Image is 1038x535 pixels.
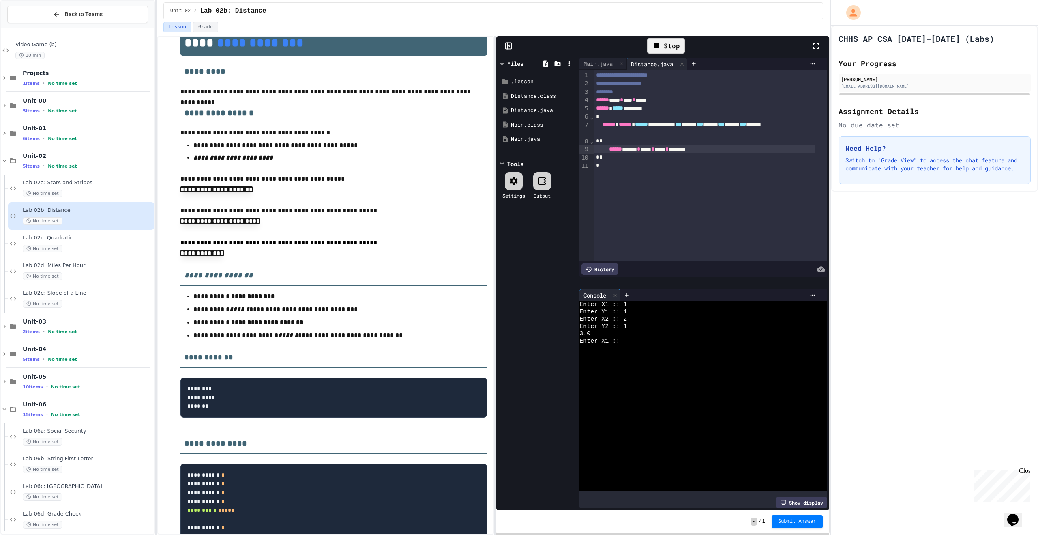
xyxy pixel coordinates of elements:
[23,511,153,518] span: Lab 06d: Grade Check
[647,38,685,54] div: Stop
[23,357,40,362] span: 5 items
[193,22,218,32] button: Grade
[23,125,153,132] span: Unit-01
[579,138,590,146] div: 8
[23,97,153,104] span: Unit-00
[579,162,590,170] div: 11
[838,3,863,22] div: My Account
[48,81,77,86] span: No time set
[23,81,40,86] span: 1 items
[48,329,77,334] span: No time set
[23,329,40,334] span: 2 items
[841,76,1028,83] div: [PERSON_NAME]
[23,272,62,280] span: No time set
[163,22,191,32] button: Lesson
[776,497,827,508] div: Show display
[841,83,1028,89] div: [EMAIL_ADDRESS][DOMAIN_NAME]
[579,145,590,153] div: 9
[43,108,45,114] span: •
[839,33,994,44] h1: CHHS AP CSA [DATE]-[DATE] (Labs)
[845,156,1024,173] p: Switch to "Grade View" to access the chat feature and communicate with your teacher for help and ...
[579,308,627,316] span: Enter Y1 :: 1
[48,108,77,114] span: No time set
[751,518,757,526] span: -
[23,466,62,473] span: No time set
[778,518,816,525] span: Submit Answer
[759,518,761,525] span: /
[15,52,45,59] span: 10 min
[194,8,197,14] span: /
[579,154,590,162] div: 10
[579,71,590,80] div: 1
[43,135,45,142] span: •
[23,245,62,252] span: No time set
[511,92,574,100] div: Distance.class
[23,493,62,501] span: No time set
[23,207,153,214] span: Lab 02b: Distance
[23,300,62,308] span: No time set
[511,78,574,86] div: .lesson
[43,356,45,362] span: •
[579,96,590,104] div: 4
[51,384,80,390] span: No time set
[23,69,153,77] span: Projects
[15,41,153,48] span: Video Game (b)
[23,373,153,380] span: Unit-05
[579,80,590,88] div: 2
[971,467,1030,502] iframe: chat widget
[23,152,153,160] span: Unit-02
[23,455,153,462] span: Lab 06b: String First Letter
[511,121,574,129] div: Main.class
[579,338,620,345] span: Enter X1 ::
[579,301,627,308] span: Enter X1 :: 1
[579,323,627,330] span: Enter Y2 :: 1
[48,357,77,362] span: No time set
[51,412,80,417] span: No time set
[200,6,266,16] span: Lab 02b: Distance
[23,483,153,490] span: Lab 06c: [GEOGRAPHIC_DATA]
[772,515,823,528] button: Submit Answer
[46,411,48,418] span: •
[23,401,153,408] span: Unit-06
[579,289,620,301] div: Console
[23,108,40,114] span: 5 items
[507,160,523,168] div: Tools
[23,384,43,390] span: 10 items
[507,59,523,68] div: Files
[23,521,62,529] span: No time set
[579,316,627,323] span: Enter X2 :: 2
[43,163,45,169] span: •
[511,106,574,114] div: Distance.java
[845,143,1024,153] h3: Need Help?
[839,106,1031,117] h2: Assignment Details
[590,114,594,120] span: Fold line
[581,263,618,275] div: History
[839,120,1031,130] div: No due date set
[23,235,153,242] span: Lab 02c: Quadratic
[23,412,43,417] span: 15 items
[3,3,56,52] div: Chat with us now!Close
[534,192,551,199] div: Output
[23,136,40,141] span: 6 items
[43,328,45,335] span: •
[23,164,40,169] span: 5 items
[579,330,590,338] span: 3.0
[839,58,1031,69] h2: Your Progress
[627,58,687,70] div: Distance.java
[65,10,103,19] span: Back to Teams
[579,113,590,121] div: 6
[502,192,525,199] div: Settings
[579,291,610,300] div: Console
[46,384,48,390] span: •
[23,438,62,446] span: No time set
[23,217,62,225] span: No time set
[23,179,153,186] span: Lab 02a: Stars and Stripes
[579,105,590,113] div: 5
[511,135,574,143] div: Main.java
[43,80,45,86] span: •
[590,138,594,145] span: Fold line
[579,121,590,138] div: 7
[170,8,191,14] span: Unit-02
[1004,503,1030,527] iframe: chat widget
[48,164,77,169] span: No time set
